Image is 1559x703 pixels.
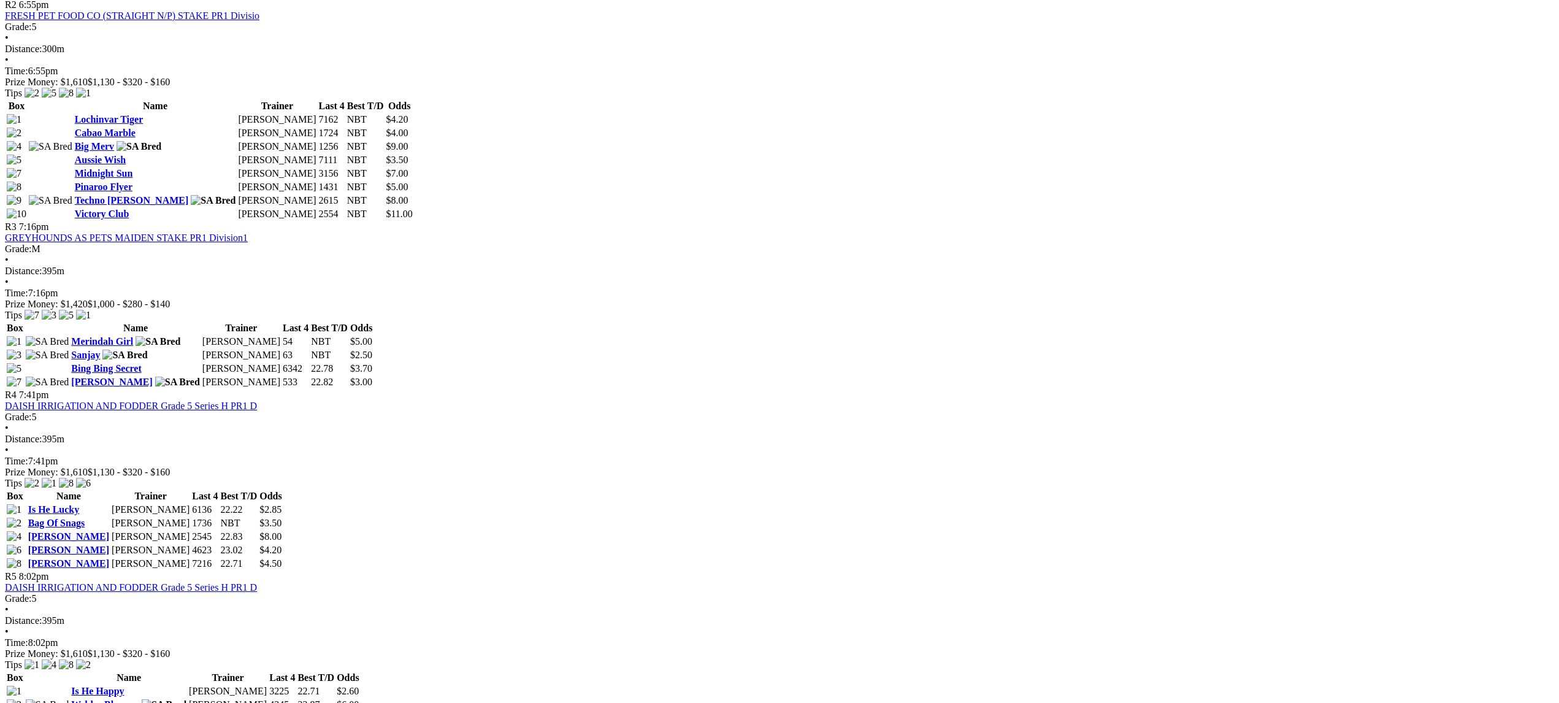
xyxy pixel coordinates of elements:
th: Odds [259,490,282,502]
span: $2.60 [337,686,359,696]
th: Odds [385,100,413,112]
td: 22.71 [297,685,335,697]
th: Trainer [202,322,281,334]
th: Last 4 [269,672,296,684]
span: $11.00 [386,209,412,219]
td: 1256 [318,140,345,153]
td: 2615 [318,194,345,207]
td: NBT [347,194,385,207]
span: Tips [5,88,22,98]
div: Prize Money: $1,610 [5,648,1554,659]
span: $3.50 [386,155,408,165]
a: Techno [PERSON_NAME] [75,195,189,206]
span: • [5,55,9,65]
span: $8.00 [386,195,408,206]
img: 4 [42,659,56,670]
td: NBT [347,167,385,180]
img: 7 [7,377,21,388]
img: 1 [7,114,21,125]
img: 4 [7,531,21,542]
td: [PERSON_NAME] [237,113,316,126]
img: 7 [25,310,39,321]
td: NBT [347,181,385,193]
th: Trainer [188,672,267,684]
a: Is He Lucky [28,504,80,515]
span: Time: [5,637,28,648]
th: Name [28,490,110,502]
div: 6:55pm [5,66,1554,77]
img: SA Bred [26,336,69,347]
span: R3 [5,221,17,232]
a: [PERSON_NAME] [28,558,109,569]
img: 2 [7,518,21,529]
img: SA Bred [117,141,161,152]
td: 4623 [191,544,218,556]
img: 7 [7,168,21,179]
a: DAISH IRRIGATION AND FODDER Grade 5 Series H PR1 D [5,582,257,593]
td: 22.71 [220,558,258,570]
a: DAISH IRRIGATION AND FODDER Grade 5 Series H PR1 D [5,401,257,411]
span: Tips [5,310,22,320]
div: Prize Money: $1,420 [5,299,1554,310]
span: $3.00 [350,377,372,387]
img: SA Bred [26,350,69,361]
td: 22.78 [310,363,348,375]
td: 1724 [318,127,345,139]
td: [PERSON_NAME] [111,517,190,529]
td: NBT [310,349,348,361]
span: R4 [5,390,17,400]
a: [PERSON_NAME] [28,531,109,542]
div: 5 [5,412,1554,423]
span: • [5,423,9,433]
td: NBT [347,208,385,220]
span: 7:41pm [19,390,49,400]
td: [PERSON_NAME] [202,363,281,375]
div: 395m [5,434,1554,445]
td: 1431 [318,181,345,193]
th: Name [71,672,187,684]
span: $2.50 [350,350,372,360]
td: 3156 [318,167,345,180]
th: Trainer [111,490,190,502]
img: 1 [25,659,39,670]
span: Box [7,323,23,333]
td: NBT [347,113,385,126]
td: NBT [347,140,385,153]
img: 6 [7,545,21,556]
span: $1,130 - $320 - $160 [88,77,170,87]
img: 3 [7,350,21,361]
a: Merindah Girl [71,336,133,347]
span: $4.20 [386,114,408,125]
th: Best T/D [310,322,348,334]
img: 9 [7,195,21,206]
span: $5.00 [386,182,408,192]
td: [PERSON_NAME] [202,349,281,361]
td: 6136 [191,504,218,516]
td: 7216 [191,558,218,570]
img: 8 [59,88,74,99]
th: Best T/D [347,100,385,112]
span: Grade: [5,412,32,422]
th: Odds [336,672,359,684]
img: SA Bred [26,377,69,388]
span: $3.70 [350,363,372,374]
a: Bing Bing Secret [71,363,141,374]
span: $3.50 [259,518,282,528]
td: NBT [220,517,258,529]
img: 2 [25,88,39,99]
img: 8 [7,558,21,569]
img: 2 [25,478,39,489]
th: Name [74,100,237,112]
td: [PERSON_NAME] [237,181,316,193]
img: 3 [42,310,56,321]
th: Name [71,322,201,334]
img: SA Bred [29,195,72,206]
td: [PERSON_NAME] [237,154,316,166]
a: Midnight Sun [75,168,133,179]
img: 1 [76,88,91,99]
td: [PERSON_NAME] [202,336,281,348]
a: Lochinvar Tiger [75,114,144,125]
img: 1 [7,686,21,697]
img: 1 [76,310,91,321]
img: 2 [76,659,91,670]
